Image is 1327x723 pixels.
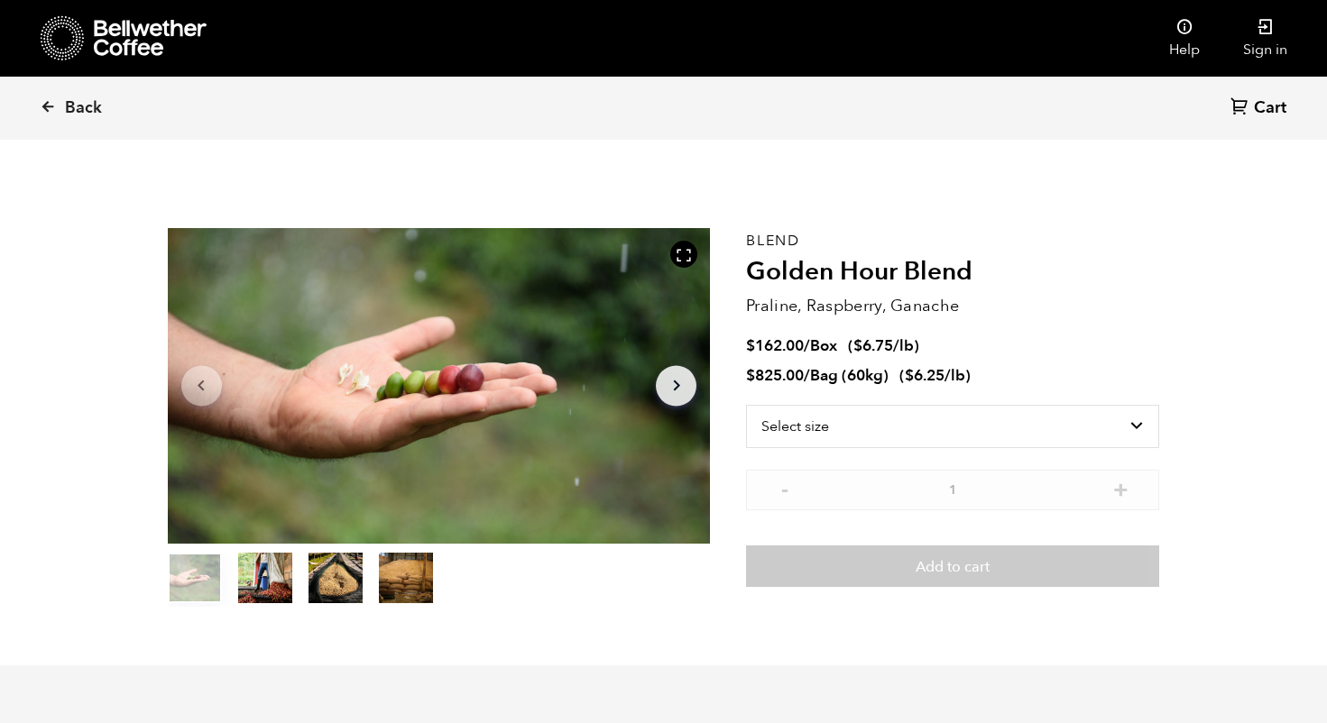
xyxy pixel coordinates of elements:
[804,335,810,356] span: /
[65,97,102,119] span: Back
[773,479,796,497] button: -
[905,365,914,386] span: $
[746,294,1159,318] p: Praline, Raspberry, Ganache
[853,335,893,356] bdi: 6.75
[810,335,837,356] span: Box
[853,335,862,356] span: $
[746,365,804,386] bdi: 825.00
[1110,479,1132,497] button: +
[746,335,804,356] bdi: 162.00
[945,365,965,386] span: /lb
[810,365,889,386] span: Bag (60kg)
[746,335,755,356] span: $
[746,545,1159,587] button: Add to cart
[1230,96,1291,121] a: Cart
[746,257,1159,288] h2: Golden Hour Blend
[804,365,810,386] span: /
[899,365,971,386] span: ( )
[905,365,945,386] bdi: 6.25
[848,335,919,356] span: ( )
[746,365,755,386] span: $
[893,335,914,356] span: /lb
[1254,97,1286,119] span: Cart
